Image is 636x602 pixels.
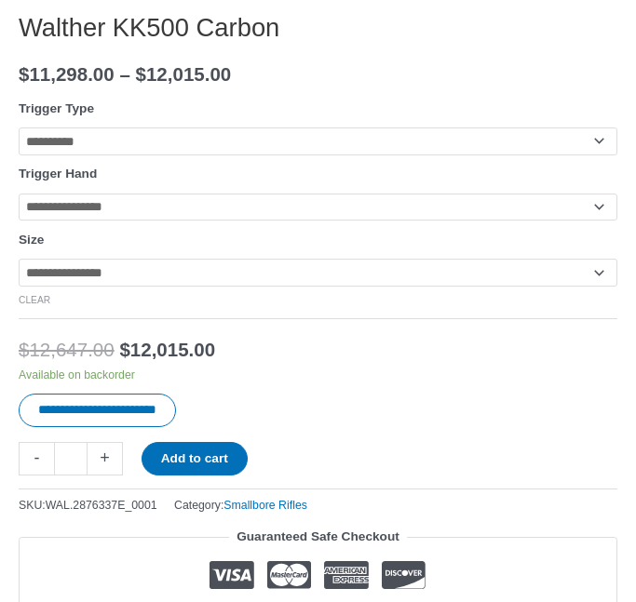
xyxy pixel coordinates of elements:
[19,368,617,382] p: Available on backorder
[142,442,248,475] button: Add to cart
[19,495,157,516] span: SKU:
[19,101,94,115] label: Trigger Type
[136,63,232,85] bdi: 12,015.00
[136,63,146,85] span: $
[223,499,307,512] a: Smallbore Rifles
[119,63,129,85] span: –
[19,167,97,181] label: Trigger Hand
[46,499,157,512] span: WAL.2876337E_0001
[19,63,115,85] bdi: 11,298.00
[229,525,407,548] legend: Guaranteed Safe Checkout
[19,233,44,247] label: Size
[88,442,123,475] a: +
[119,339,215,360] bdi: 12,015.00
[119,339,129,360] span: $
[19,442,54,475] a: -
[19,339,29,360] span: $
[174,495,307,516] span: Category:
[19,295,50,305] a: Clear options
[54,442,88,475] input: Product quantity
[19,13,617,44] h1: Walther KK500 Carbon
[19,63,29,85] span: $
[19,339,115,360] bdi: 12,647.00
